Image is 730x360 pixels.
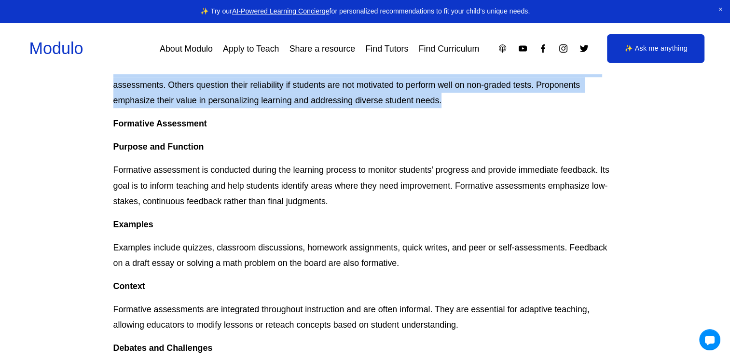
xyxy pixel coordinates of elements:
[558,43,568,54] a: Instagram
[497,43,508,54] a: Apple Podcasts
[289,40,356,57] a: Share a resource
[113,119,207,128] strong: Formative Assessment
[113,142,204,152] strong: Purpose and Function
[579,43,589,54] a: Twitter
[232,7,330,15] a: AI-Powered Learning Concierge
[113,162,617,208] p: Formative assessment is conducted during the learning process to monitor students’ progress and p...
[29,39,83,57] a: Modulo
[113,220,153,229] strong: Examples
[113,343,213,353] strong: Debates and Challenges
[160,40,213,57] a: About Modulo
[518,43,528,54] a: YouTube
[223,40,279,57] a: Apply to Teach
[113,240,617,271] p: Examples include quizzes, classroom discussions, homework assignments, quick writes, and peer or ...
[538,43,548,54] a: Facebook
[113,302,617,332] p: Formative assessments are integrated throughout instruction and are often informal. They are esse...
[607,34,704,63] a: ✨ Ask me anything
[113,62,617,108] p: Critics argue that diagnostic assessments can sometimes feel redundant or time-consuming, especia...
[419,40,480,57] a: Find Curriculum
[365,40,408,57] a: Find Tutors
[113,281,145,291] strong: Context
